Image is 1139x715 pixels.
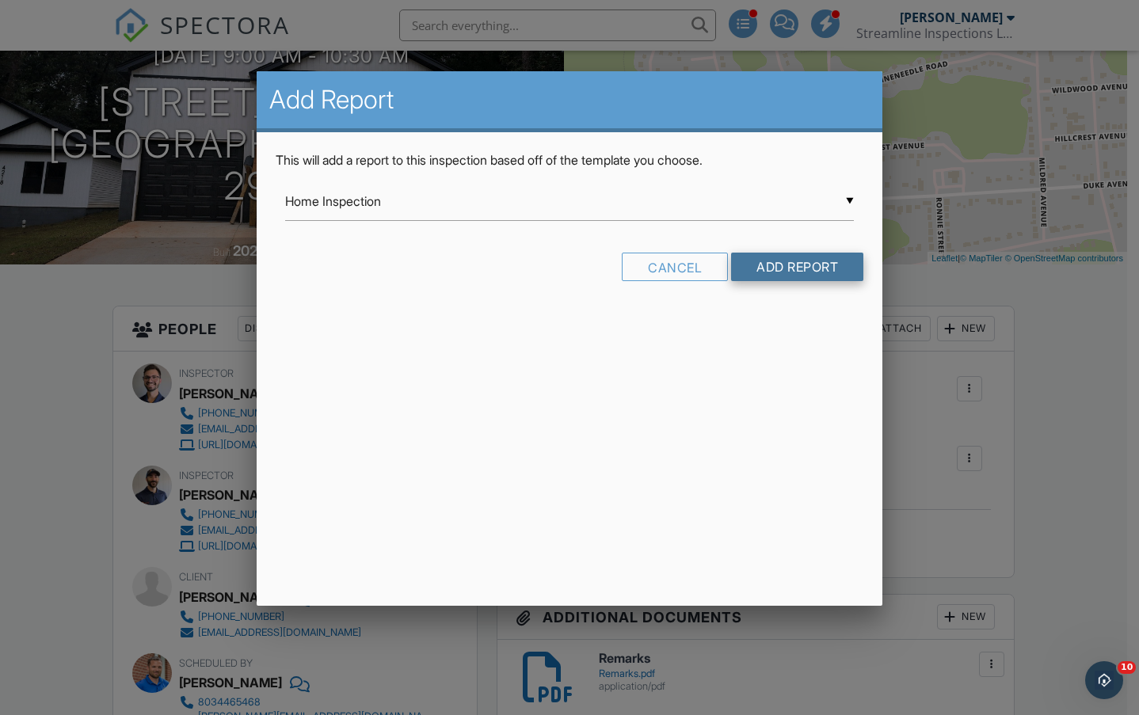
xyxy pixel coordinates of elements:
[731,253,863,281] input: Add Report
[622,253,728,281] div: Cancel
[1118,661,1136,674] span: 10
[276,151,864,169] p: This will add a report to this inspection based off of the template you choose.
[1085,661,1123,699] iframe: Intercom live chat
[269,84,870,116] h2: Add Report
